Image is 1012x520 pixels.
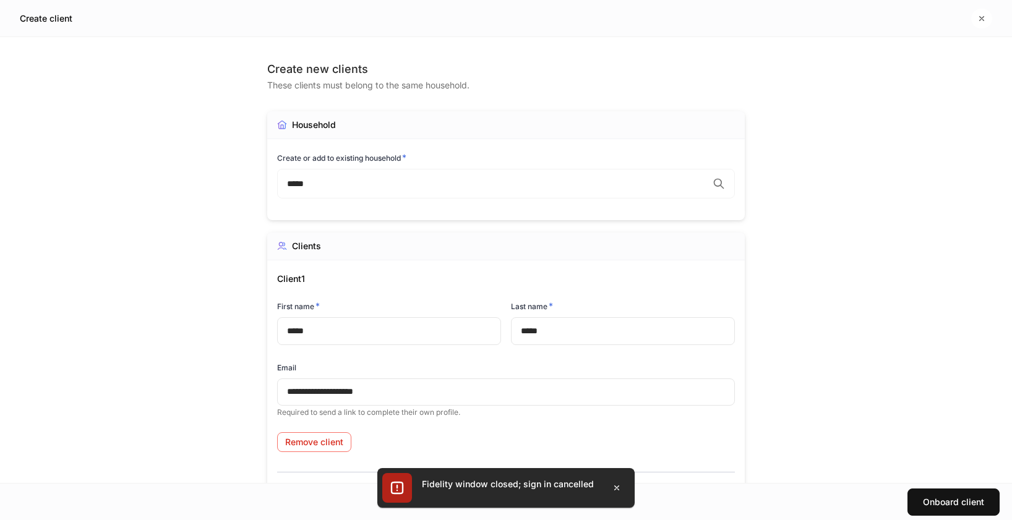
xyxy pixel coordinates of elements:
button: Onboard client [907,488,1000,516]
div: Clients [292,240,321,252]
h6: Email [277,362,296,373]
div: These clients must belong to the same household. [267,77,745,92]
h5: Client 1 [277,273,735,285]
h6: Create or add to existing household [277,151,406,164]
div: Household [292,119,336,131]
div: Fidelity window closed; sign in cancelled [422,478,594,490]
h6: Last name [511,300,553,312]
h5: Create client [20,12,72,25]
div: Remove client [285,438,343,446]
div: Onboard client [923,498,984,506]
button: Remove client [277,432,351,452]
p: Required to send a link to complete their own profile. [277,407,735,417]
div: Create new clients [267,62,745,77]
h6: First name [277,300,320,312]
